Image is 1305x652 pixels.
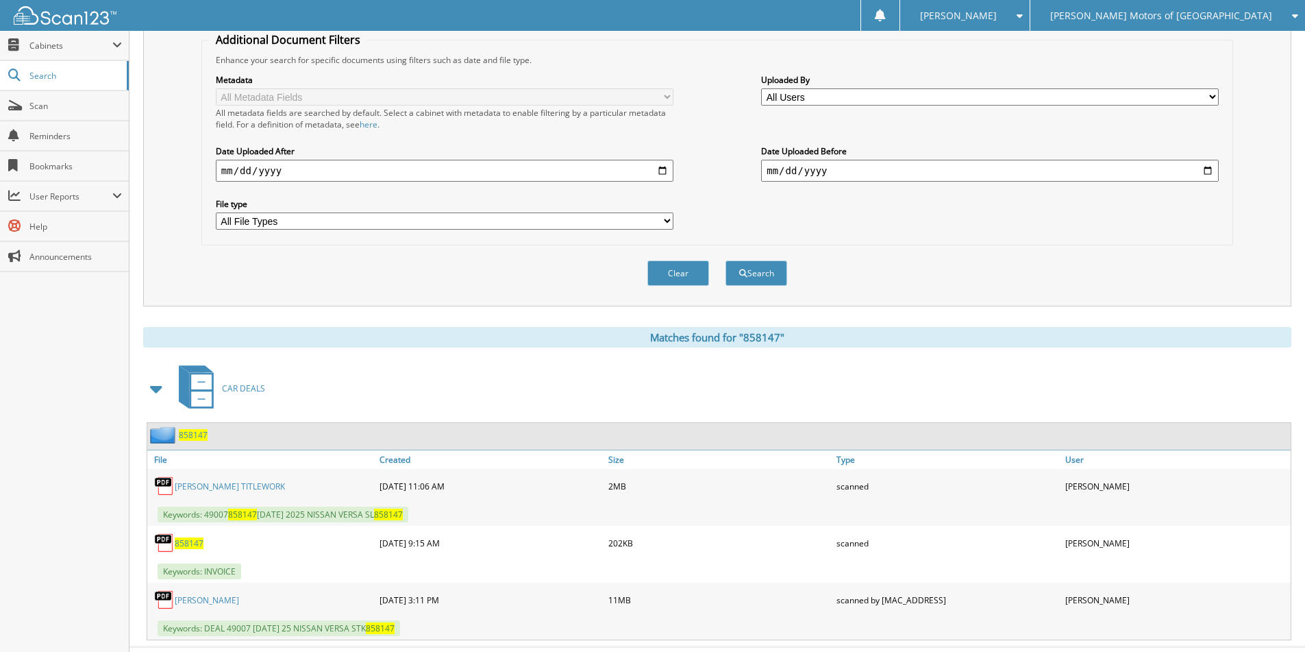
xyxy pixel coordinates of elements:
div: scanned by [MAC_ADDRESS] [833,586,1062,614]
img: PDF.png [154,533,175,553]
span: User Reports [29,191,112,202]
div: [DATE] 3:11 PM [376,586,605,614]
a: 858147 [175,538,203,549]
a: here [360,119,377,130]
input: start [216,160,673,182]
span: CAR DEALS [222,383,265,394]
span: Search [29,70,120,82]
div: [PERSON_NAME] [1062,586,1291,614]
button: Clear [647,261,709,286]
a: 858147 [179,429,208,441]
span: [PERSON_NAME] Motors of [GEOGRAPHIC_DATA] [1050,12,1272,20]
span: 858147 [366,623,395,634]
div: [DATE] 9:15 AM [376,529,605,557]
label: Date Uploaded After [216,145,673,157]
div: 11MB [605,586,834,614]
div: 2MB [605,472,834,500]
iframe: Chat Widget [1236,586,1305,652]
span: 858147 [228,509,257,520]
span: Bookmarks [29,160,122,172]
legend: Additional Document Filters [209,32,367,47]
label: File type [216,198,673,210]
a: Type [833,450,1062,469]
div: Enhance your search for specific documents using filters such as date and file type. [209,54,1226,66]
span: Announcements [29,251,122,263]
button: Search [725,261,787,286]
input: end [761,160,1219,182]
div: All metadata fields are searched by default. Select a cabinet with metadata to enable filtering b... [216,107,673,130]
label: Metadata [216,74,673,86]
label: Uploaded By [761,74,1219,86]
span: Keywords: INVOICE [158,564,241,579]
div: scanned [833,472,1062,500]
a: User [1062,450,1291,469]
div: [PERSON_NAME] [1062,472,1291,500]
span: Cabinets [29,40,112,51]
div: [DATE] 11:06 AM [376,472,605,500]
a: Created [376,450,605,469]
a: [PERSON_NAME] [175,594,239,606]
span: Reminders [29,130,122,142]
label: Date Uploaded Before [761,145,1219,157]
div: Matches found for "858147" [143,327,1291,348]
span: Keywords: 49007 [DATE] 2025 NISSAN VERSA SL [158,507,408,522]
span: [PERSON_NAME] [920,12,997,20]
a: Size [605,450,834,469]
span: Scan [29,100,122,112]
img: folder2.png [150,426,179,444]
span: Help [29,221,122,232]
img: PDF.png [154,476,175,496]
img: scan123-logo-white.svg [14,6,116,25]
div: [PERSON_NAME] [1062,529,1291,557]
span: Keywords: DEAL 49007 [DATE] 25 NISSAN VERSA STK [158,620,400,636]
a: CAR DEALS [171,361,265,415]
a: [PERSON_NAME] TITLEWORK [175,481,285,492]
a: File [147,450,376,469]
div: 202KB [605,529,834,557]
span: 858147 [374,509,403,520]
img: PDF.png [154,590,175,610]
div: scanned [833,529,1062,557]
